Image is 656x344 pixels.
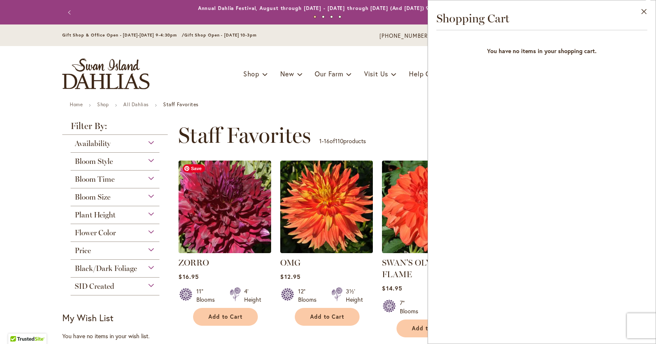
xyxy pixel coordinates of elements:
span: SID Created [75,282,114,291]
span: Black/Dark Foliage [75,264,137,273]
strong: Staff Favorites [163,101,198,107]
span: Availability [75,139,110,148]
div: 12" Blooms [298,287,321,304]
iframe: Launch Accessibility Center [6,315,29,338]
span: Add to Cart [412,325,446,332]
span: Our Farm [315,69,343,78]
button: 3 of 4 [330,15,333,18]
a: OMG [280,258,301,268]
div: 3½' Height [346,287,363,304]
img: Swan's Olympic Flame [382,161,475,253]
strong: You have no items in your shopping cart. [436,34,647,63]
span: Staff Favorites [178,123,311,148]
a: All Dahlias [123,101,149,107]
span: Gift Shop & Office Open - [DATE]-[DATE] 9-4:30pm / [62,32,184,38]
button: Add to Cart [295,308,360,326]
a: SWAN'S OLYMPIC FLAME [382,258,453,279]
span: $14.95 [382,284,402,292]
a: Zorro [179,247,271,255]
span: Gift Shop Open - [DATE] 10-3pm [184,32,257,38]
span: 1 [319,137,322,145]
span: Flower Color [75,228,116,237]
div: 4' Height [244,287,261,304]
div: 11" Blooms [196,287,220,304]
span: Help Center [409,69,447,78]
span: Bloom Size [75,193,110,202]
span: Save [183,164,205,173]
a: ZORRO [179,258,209,268]
a: Home [70,101,83,107]
span: Bloom Style [75,157,113,166]
a: Shop [97,101,109,107]
span: Bloom Time [75,175,115,184]
span: $16.95 [179,273,198,281]
span: Visit Us [364,69,388,78]
span: 110 [335,137,343,145]
strong: Filter By: [62,122,168,135]
button: Add to Cart [397,320,461,337]
a: Annual Dahlia Festival, August through [DATE] - [DATE] through [DATE] (And [DATE]) 9-am5:30pm [198,5,458,11]
div: You have no items in your wish list. [62,332,173,340]
span: Add to Cart [310,313,344,320]
span: 16 [324,137,330,145]
p: - of products [319,134,366,148]
a: Omg [280,247,373,255]
span: Shop [243,69,259,78]
a: Swan's Olympic Flame [382,247,475,255]
a: store logo [62,59,149,89]
span: Price [75,246,91,255]
strong: My Wish List [62,312,113,324]
span: Shopping Cart [436,11,509,25]
span: Plant Height [75,210,115,220]
span: New [280,69,294,78]
img: Omg [280,161,373,253]
img: Zorro [179,161,271,253]
button: 2 of 4 [322,15,325,18]
span: $12.95 [280,273,300,281]
button: 1 of 4 [313,15,316,18]
a: [PHONE_NUMBER] [379,32,430,40]
div: 7" Blooms [400,299,423,315]
span: Add to Cart [208,313,242,320]
button: Add to Cart [193,308,258,326]
button: Previous [62,4,79,21]
button: 4 of 4 [338,15,341,18]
